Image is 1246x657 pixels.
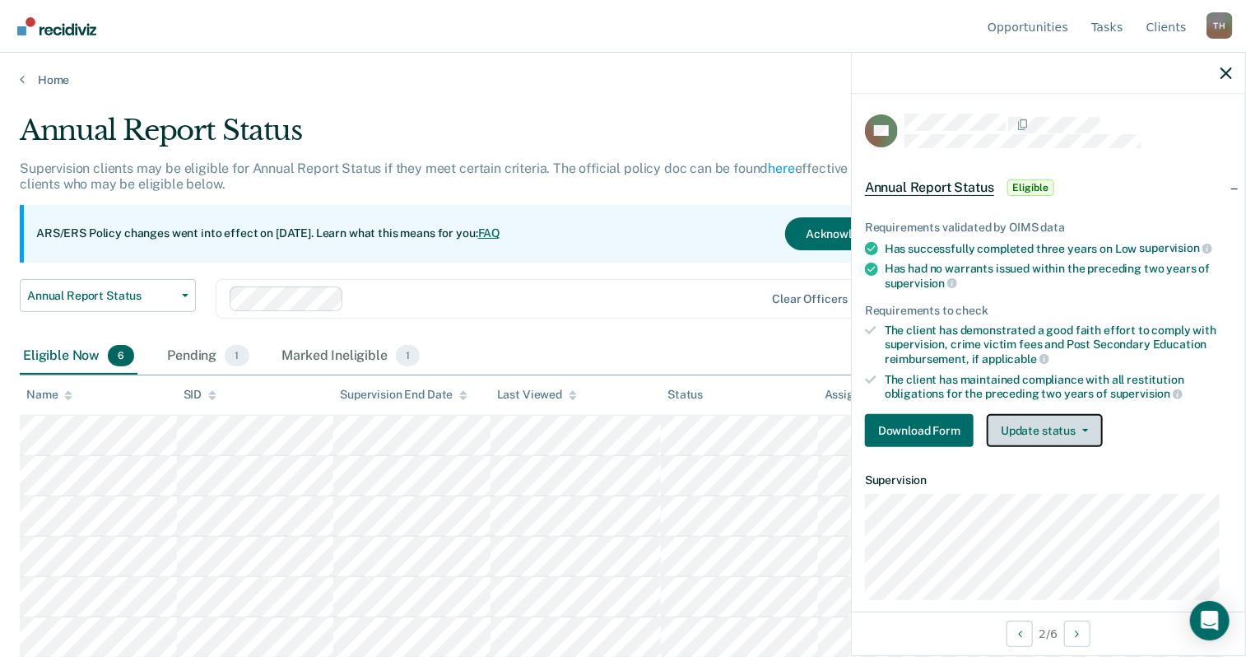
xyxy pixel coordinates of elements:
button: Profile dropdown button [1206,12,1233,39]
button: Acknowledge & Close [785,217,941,250]
button: Next Opportunity [1064,621,1090,647]
p: Supervision clients may be eligible for Annual Report Status if they meet certain criteria. The o... [20,161,941,192]
p: ARS/ERS Policy changes went into effect on [DATE]. Learn what this means for you: [36,226,500,242]
span: supervision [1110,387,1183,400]
div: Pending [164,338,252,375]
div: Supervision End Date [340,388,467,402]
a: FAQ [478,226,501,240]
div: Annual Report StatusEligible [852,161,1245,214]
div: Annual Report Status [20,114,955,161]
span: applicable [983,352,1049,366]
span: Eligible [1007,179,1054,196]
div: 2 / 6 [852,612,1245,655]
img: Recidiviz [17,17,96,35]
div: The client has demonstrated a good faith effort to comply with supervision, crime victim fees and... [885,324,1232,366]
div: Status [667,388,703,402]
span: 1 [225,345,249,366]
span: Annual Report Status [27,289,175,303]
a: Navigate to form link [865,414,980,447]
a: here [769,161,795,176]
div: Marked Ineligible [279,338,424,375]
span: supervision [1140,241,1212,254]
a: Home [20,72,1226,87]
button: Previous Opportunity [1007,621,1033,647]
span: 6 [108,345,134,366]
button: Download Form [865,414,974,447]
dt: Supervision [865,473,1232,487]
button: Update status [987,414,1103,447]
div: T H [1206,12,1233,39]
div: Name [26,388,72,402]
div: Assigned to [825,388,902,402]
div: Requirements to check [865,304,1232,318]
div: Has had no warrants issued within the preceding two years of [885,262,1232,290]
span: supervision [885,277,957,290]
div: Requirements validated by OIMS data [865,221,1232,235]
span: 1 [396,345,420,366]
div: Has successfully completed three years on Low [885,241,1232,256]
div: Open Intercom Messenger [1190,601,1230,641]
div: The client has maintained compliance with all restitution obligations for the preceding two years of [885,373,1232,401]
div: Eligible Now [20,338,137,375]
div: Clear officers [772,292,848,306]
div: SID [184,388,217,402]
span: Annual Report Status [865,179,994,196]
div: Last Viewed [497,388,577,402]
